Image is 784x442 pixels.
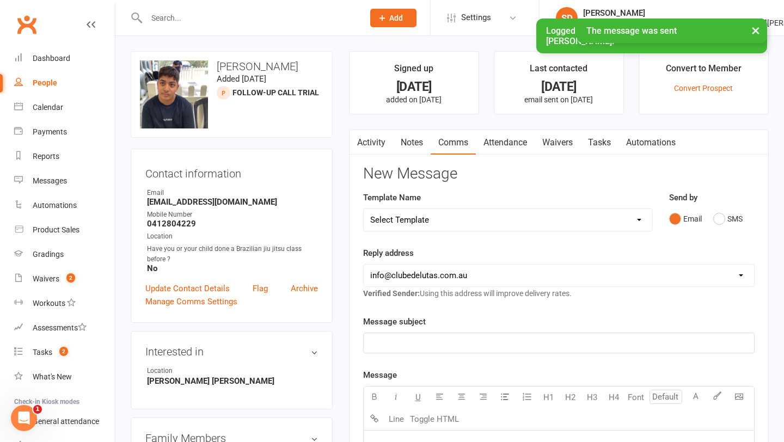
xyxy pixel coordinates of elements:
[11,405,37,431] iframe: Intercom live chat
[363,191,421,204] label: Template Name
[14,340,115,365] a: Tasks 2
[33,78,57,87] div: People
[147,376,318,386] strong: [PERSON_NAME] [PERSON_NAME]
[291,282,318,295] a: Archive
[713,208,743,229] button: SMS
[389,14,403,22] span: Add
[685,386,707,408] button: A
[33,103,63,112] div: Calendar
[363,247,414,260] label: Reply address
[66,273,75,283] span: 2
[359,95,469,104] p: added on [DATE]
[140,60,208,128] img: image1759814988.png
[13,11,40,38] a: Clubworx
[461,5,491,30] span: Settings
[14,409,115,434] a: General attendance kiosk mode
[14,242,115,267] a: Gradings
[14,291,115,316] a: Workouts
[14,95,115,120] a: Calendar
[14,193,115,218] a: Automations
[666,62,742,81] div: Convert to Member
[363,165,755,182] h3: New Message
[669,191,697,204] label: Send by
[33,250,64,259] div: Gradings
[143,10,356,26] input: Search...
[253,282,268,295] a: Flag
[217,74,266,84] time: Added [DATE]
[674,84,733,93] a: Convert Prospect
[147,210,318,220] div: Mobile Number
[59,347,68,356] span: 2
[33,152,59,161] div: Reports
[33,274,59,283] div: Waivers
[14,267,115,291] a: Waivers 2
[415,392,421,402] span: U
[140,60,323,72] h3: [PERSON_NAME]
[370,9,416,27] button: Add
[504,95,614,104] p: email sent on [DATE]
[145,163,318,180] h3: Contact information
[535,130,580,155] a: Waivers
[556,7,578,29] div: SD
[580,130,618,155] a: Tasks
[577,19,767,43] div: The message was sent
[431,130,476,155] a: Comms
[669,208,702,229] button: Email
[145,295,237,308] a: Manage Comms Settings
[504,81,614,93] div: [DATE]
[33,405,42,414] span: 1
[147,244,318,265] div: Have you or your child done a Brazilian jiu jitsu class before ?
[363,369,397,382] label: Message
[538,386,560,408] button: H1
[145,346,318,358] h3: Interested in
[14,316,115,340] a: Assessments
[394,62,433,81] div: Signed up
[746,19,765,42] button: ×
[33,372,72,381] div: What's New
[33,54,70,63] div: Dashboard
[147,231,318,242] div: Location
[393,130,431,155] a: Notes
[147,188,318,198] div: Email
[33,299,65,308] div: Workouts
[14,71,115,95] a: People
[618,130,683,155] a: Automations
[14,218,115,242] a: Product Sales
[14,120,115,144] a: Payments
[363,289,420,298] strong: Verified Sender:
[33,201,77,210] div: Automations
[33,127,67,136] div: Payments
[147,263,318,273] strong: No
[33,323,87,332] div: Assessments
[14,169,115,193] a: Messages
[14,46,115,71] a: Dashboard
[650,390,682,404] input: Default
[147,219,318,229] strong: 0412804229
[33,176,67,185] div: Messages
[14,144,115,169] a: Reports
[147,366,237,376] div: Location
[33,348,52,357] div: Tasks
[625,386,647,408] button: Font
[350,130,393,155] a: Activity
[530,62,587,81] div: Last contacted
[603,386,625,408] button: H4
[407,386,429,408] button: U
[232,88,319,97] span: Follow-up Call Trial
[145,282,230,295] a: Update Contact Details
[363,315,426,328] label: Message subject
[33,417,99,426] div: General attendance
[476,130,535,155] a: Attendance
[385,408,407,430] button: Line
[560,386,581,408] button: H2
[14,365,115,389] a: What's New
[407,408,462,430] button: Toggle HTML
[147,197,318,207] strong: [EMAIL_ADDRESS][DOMAIN_NAME]
[33,225,79,234] div: Product Sales
[359,81,469,93] div: [DATE]
[363,289,572,298] span: Using this address will improve delivery rates.
[581,386,603,408] button: H3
